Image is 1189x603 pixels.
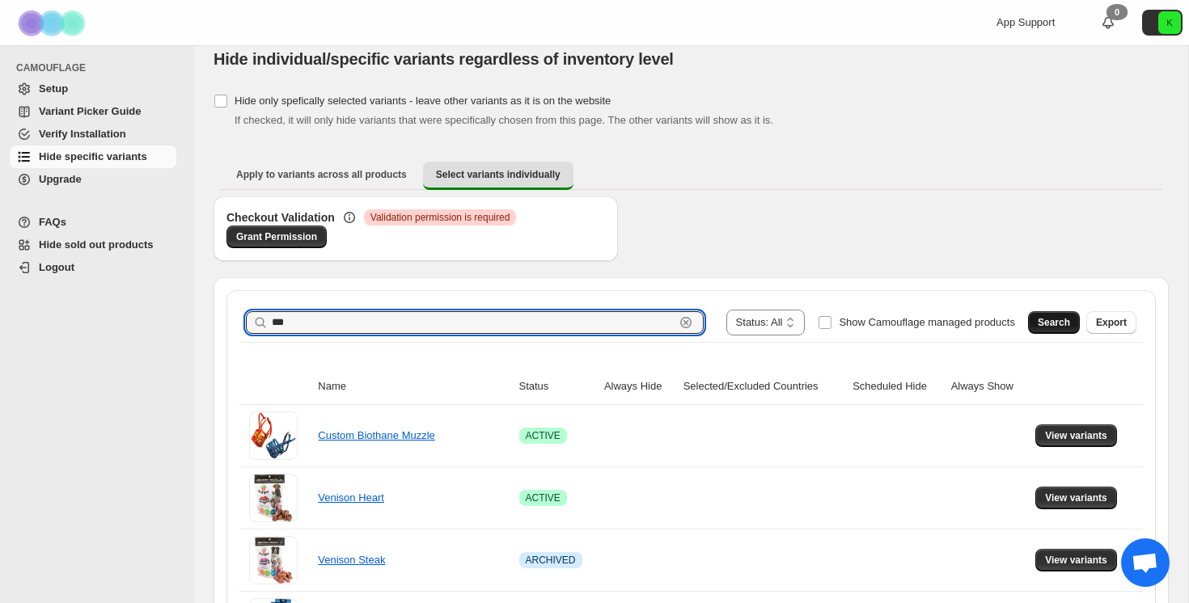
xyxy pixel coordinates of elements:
[1086,311,1136,334] button: Export
[214,50,674,68] span: Hide individual/specific variants regardless of inventory level
[318,491,384,504] a: Venison Heart
[1142,10,1183,36] button: Avatar with initials K
[1096,316,1127,329] span: Export
[526,491,561,504] span: ACTIVE
[526,429,561,442] span: ACTIVE
[514,369,599,405] th: Status
[10,100,176,123] a: Variant Picker Guide
[10,234,176,256] a: Hide sold out products
[236,168,407,181] span: Apply to variants across all products
[678,314,694,331] button: Clear
[10,78,176,100] a: Setup
[223,162,420,188] button: Apply to variants across all products
[10,168,176,191] a: Upgrade
[526,554,576,567] span: ARCHIVED
[39,216,66,228] span: FAQs
[10,211,176,234] a: FAQs
[1035,549,1117,571] button: View variants
[1038,316,1070,329] span: Search
[10,145,176,168] a: Hide specific variants
[599,369,679,405] th: Always Hide
[1166,18,1173,27] text: K
[235,114,773,126] span: If checked, it will only hide variants that were specifically chosen from this page. The other va...
[313,369,514,405] th: Name
[1045,491,1107,504] span: View variants
[39,238,154,251] span: Hide sold out products
[249,536,298,584] img: Venison Steak
[236,230,317,243] span: Grant Permission
[679,369,848,405] th: Selected/Excluded Countries
[423,162,573,190] button: Select variants individually
[39,105,141,117] span: Variant Picker Guide
[39,128,126,140] span: Verify Installation
[1035,424,1117,447] button: View variants
[370,211,510,224] span: Validation permission is required
[1100,15,1116,31] a: 0
[226,209,335,226] h3: Checkout Validation
[1045,554,1107,567] span: View variants
[10,123,176,145] a: Verify Installation
[996,16,1055,28] span: App Support
[1158,11,1181,34] span: Avatar with initials K
[1045,429,1107,442] span: View variants
[13,1,94,45] img: Camouflage
[39,261,74,273] span: Logout
[39,150,147,162] span: Hide specific variants
[16,61,183,74] span: CAMOUFLAGE
[235,95,611,107] span: Hide only spefically selected variants - leave other variants as it is on the website
[249,474,298,522] img: Venison Heart
[10,256,176,279] a: Logout
[1106,4,1128,20] div: 0
[1035,487,1117,509] button: View variants
[436,168,561,181] span: Select variants individually
[1121,538,1170,587] div: Open chat
[1028,311,1080,334] button: Search
[249,411,298,460] img: Custom Biothane Muzzle
[848,369,946,405] th: Scheduled Hide
[226,226,327,248] a: Grant Permission
[318,554,385,566] a: Venison Steak
[318,429,435,441] a: Custom Biothane Muzzle
[839,316,1015,328] span: Show Camouflage managed products
[39,173,82,185] span: Upgrade
[946,369,1031,405] th: Always Show
[39,82,68,95] span: Setup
